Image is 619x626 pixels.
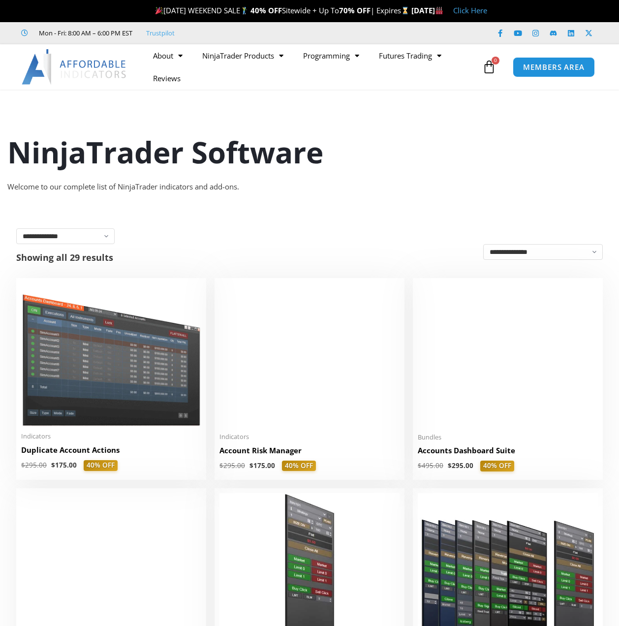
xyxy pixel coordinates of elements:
[411,5,443,15] strong: [DATE]
[369,44,451,67] a: Futures Trading
[51,461,77,469] bdi: 175.00
[250,5,282,15] strong: 40% OFF
[22,49,127,85] img: LogoAI | Affordable Indicators – NinjaTrader
[418,433,598,441] span: Bundles
[219,445,400,456] h2: Account Risk Manager
[418,461,422,470] span: $
[418,283,598,427] img: Accounts Dashboard Suite
[523,63,585,71] span: MEMBERS AREA
[418,445,598,461] a: Accounts Dashboard Suite
[153,5,411,15] span: [DATE] WEEKEND SALE Sitewide + Up To | Expires
[467,53,511,81] a: 0
[453,5,487,15] a: Click Here
[146,27,175,39] a: Trustpilot
[418,461,443,470] bdi: 495.00
[21,461,47,469] bdi: 295.00
[143,44,480,90] nav: Menu
[219,461,245,470] bdi: 295.00
[16,253,113,262] p: Showing all 29 results
[219,445,400,461] a: Account Risk Manager
[143,67,190,90] a: Reviews
[7,131,612,173] h1: NinjaTrader Software
[21,432,201,440] span: Indicators
[339,5,371,15] strong: 70% OFF
[513,57,595,77] a: MEMBERS AREA
[21,445,201,460] a: Duplicate Account Actions
[51,461,55,469] span: $
[435,7,443,14] img: 🏭
[249,461,275,470] bdi: 175.00
[249,461,253,470] span: $
[155,7,163,14] img: 🎉
[483,244,603,260] select: Shop order
[448,461,473,470] bdi: 295.00
[219,283,400,426] img: Account Risk Manager
[21,283,201,426] img: Duplicate Account Actions
[143,44,192,67] a: About
[418,445,598,456] h2: Accounts Dashboard Suite
[402,7,409,14] img: ⌛
[192,44,293,67] a: NinjaTrader Products
[282,461,316,471] span: 40% OFF
[448,461,452,470] span: $
[219,461,223,470] span: $
[21,445,201,455] h2: Duplicate Account Actions
[21,461,25,469] span: $
[293,44,369,67] a: Programming
[241,7,248,14] img: 🏌️‍♂️
[7,180,612,194] div: Welcome to our complete list of NinjaTrader indicators and add-ons.
[492,57,499,64] span: 0
[219,433,400,441] span: Indicators
[84,460,118,471] span: 40% OFF
[36,27,132,39] span: Mon - Fri: 8:00 AM – 6:00 PM EST
[480,461,514,471] span: 40% OFF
